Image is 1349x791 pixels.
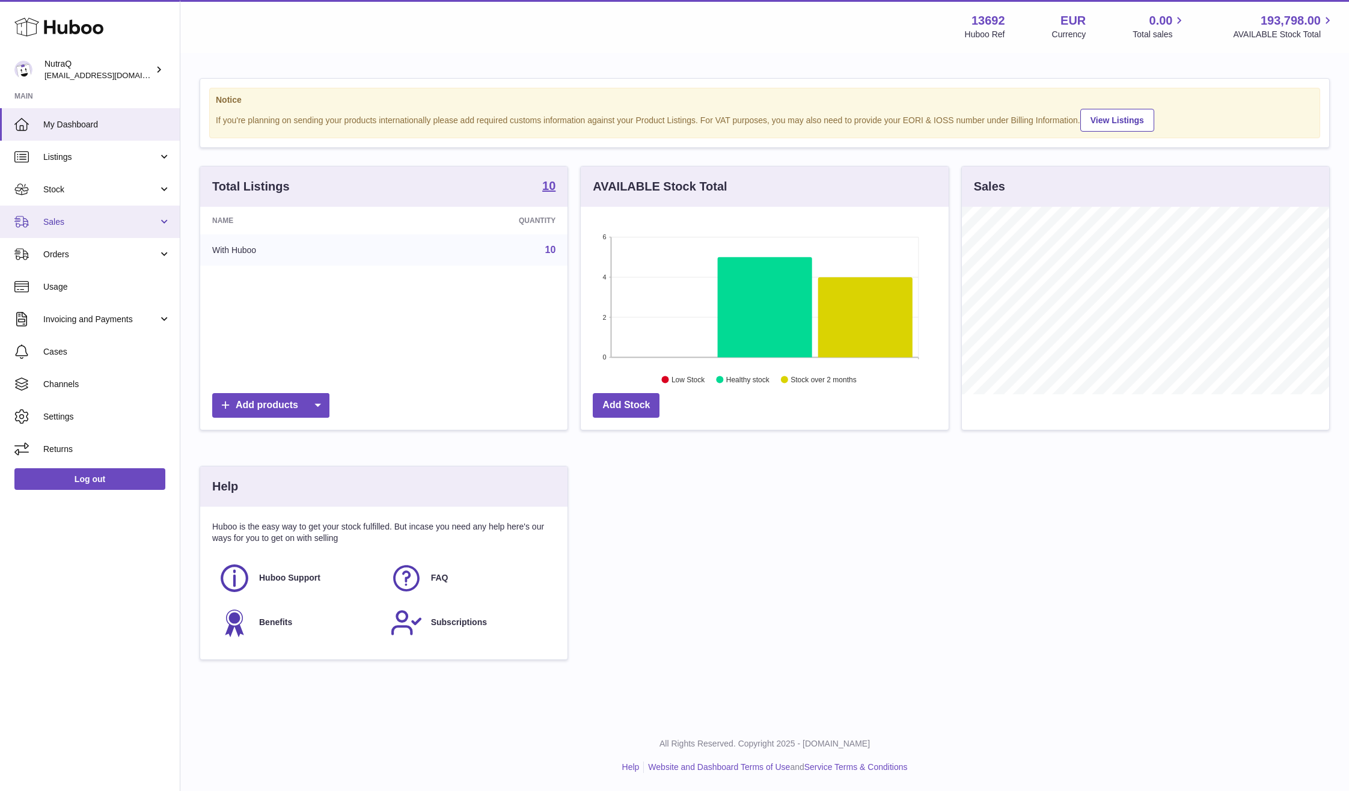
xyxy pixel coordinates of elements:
[603,353,607,361] text: 0
[603,273,607,281] text: 4
[542,180,555,192] strong: 10
[1133,13,1186,40] a: 0.00 Total sales
[43,184,158,195] span: Stock
[804,762,908,772] a: Service Terms & Conditions
[212,179,290,195] h3: Total Listings
[1233,29,1335,40] span: AVAILABLE Stock Total
[43,249,158,260] span: Orders
[390,562,550,594] a: FAQ
[218,606,378,639] a: Benefits
[14,61,32,79] img: log@nutraq.com
[644,762,907,773] li: and
[603,314,607,321] text: 2
[726,376,770,384] text: Healthy stock
[218,562,378,594] a: Huboo Support
[671,376,705,384] text: Low Stock
[43,119,171,130] span: My Dashboard
[1080,109,1154,132] a: View Listings
[1133,29,1186,40] span: Total sales
[1149,13,1173,29] span: 0.00
[1233,13,1335,40] a: 193,798.00 AVAILABLE Stock Total
[648,762,790,772] a: Website and Dashboard Terms of Use
[431,572,448,584] span: FAQ
[212,393,329,418] a: Add products
[603,233,607,240] text: 6
[545,245,556,255] a: 10
[44,70,177,80] span: [EMAIL_ADDRESS][DOMAIN_NAME]
[259,572,320,584] span: Huboo Support
[791,376,857,384] text: Stock over 2 months
[200,207,394,234] th: Name
[14,468,165,490] a: Log out
[216,94,1314,106] strong: Notice
[216,107,1314,132] div: If you're planning on sending your products internationally please add required customs informati...
[622,762,640,772] a: Help
[1060,13,1086,29] strong: EUR
[212,521,555,544] p: Huboo is the easy way to get your stock fulfilled. But incase you need any help here's our ways f...
[200,234,394,266] td: With Huboo
[971,13,1005,29] strong: 13692
[1052,29,1086,40] div: Currency
[1261,13,1321,29] span: 193,798.00
[190,738,1339,750] p: All Rights Reserved. Copyright 2025 - [DOMAIN_NAME]
[259,617,292,628] span: Benefits
[43,444,171,455] span: Returns
[593,179,727,195] h3: AVAILABLE Stock Total
[44,58,153,81] div: NutraQ
[43,216,158,228] span: Sales
[43,411,171,423] span: Settings
[43,314,158,325] span: Invoicing and Payments
[974,179,1005,195] h3: Sales
[390,606,550,639] a: Subscriptions
[965,29,1005,40] div: Huboo Ref
[43,379,171,390] span: Channels
[43,281,171,293] span: Usage
[43,151,158,163] span: Listings
[394,207,567,234] th: Quantity
[542,180,555,194] a: 10
[212,478,238,495] h3: Help
[593,393,659,418] a: Add Stock
[431,617,487,628] span: Subscriptions
[43,346,171,358] span: Cases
